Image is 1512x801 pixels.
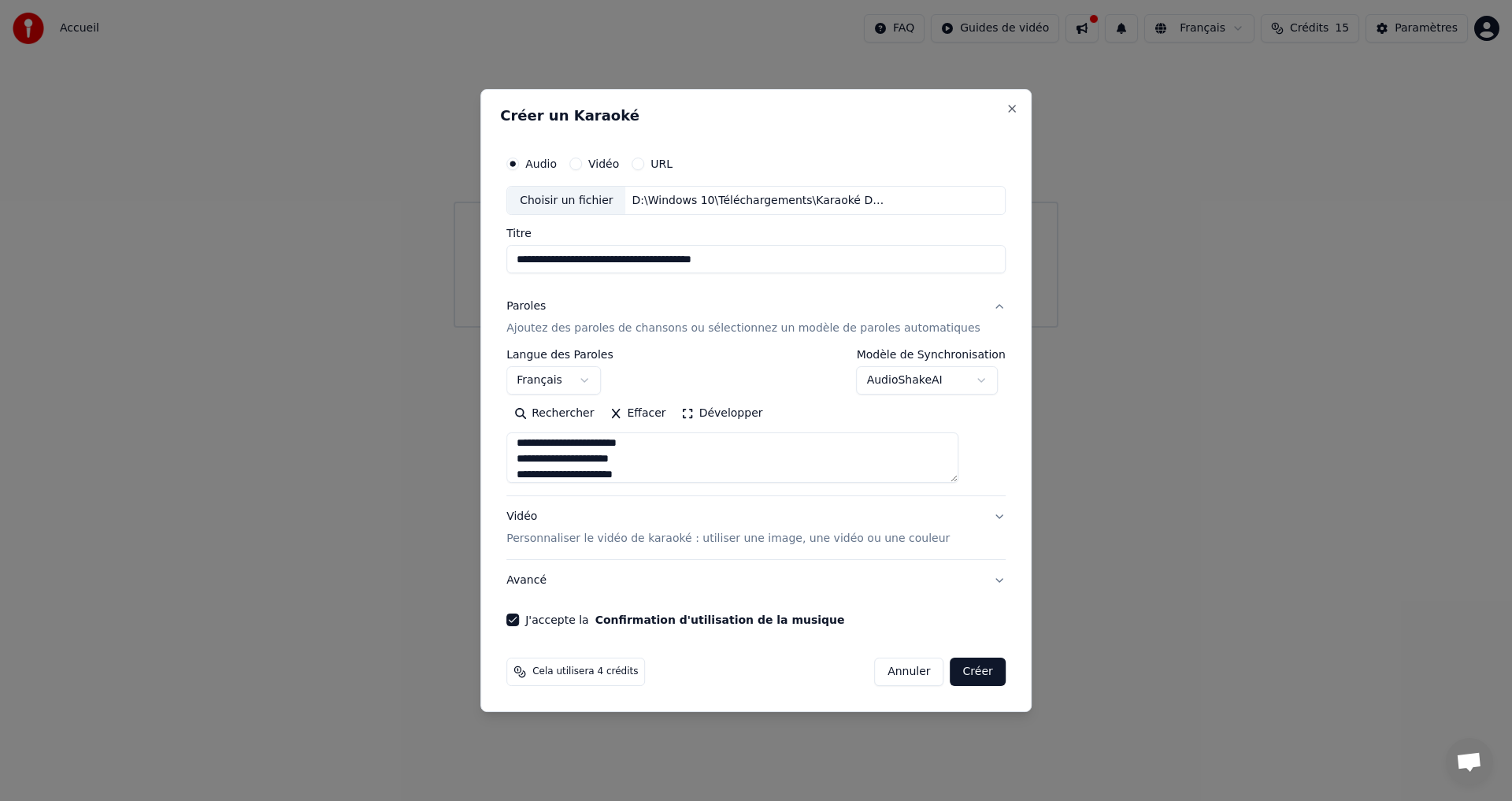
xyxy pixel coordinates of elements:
div: D:\Windows 10\Téléchargements\Karaoké Dans les yeux dEmilie - [PERSON_NAME] _.mp3 [626,193,894,209]
button: VidéoPersonnaliser le vidéo de karaoké : utiliser une image, une vidéo ou une couleur [506,497,1006,560]
label: Vidéo [588,158,619,169]
p: Personnaliser le vidéo de karaoké : utiliser une image, une vidéo ou une couleur [506,531,950,547]
button: Effacer [602,402,673,427]
h2: Créer un Karaoké [500,109,1012,123]
div: ParolesAjoutez des paroles de chansons ou sélectionnez un modèle de paroles automatiques [506,350,1006,496]
div: Paroles [506,299,546,315]
label: Modèle de Synchronisation [857,350,1006,361]
label: J'accepte la [525,614,844,625]
div: Choisir un fichier [507,187,625,215]
button: ParolesAjoutez des paroles de chansons ou sélectionnez un modèle de paroles automatiques [506,287,1006,350]
button: Annuler [874,658,943,686]
span: Cela utilisera 4 crédits [532,666,638,678]
label: Audio [525,158,557,169]
button: Rechercher [506,402,602,427]
button: Créer [951,658,1006,686]
button: Avancé [506,560,1006,601]
p: Ajoutez des paroles de chansons ou sélectionnez un modèle de paroles automatiques [506,321,980,337]
label: Langue des Paroles [506,350,613,361]
label: URL [650,158,673,169]
button: J'accepte la [595,614,845,625]
button: Développer [674,402,771,427]
div: Vidéo [506,510,950,547]
label: Titre [506,228,1006,239]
